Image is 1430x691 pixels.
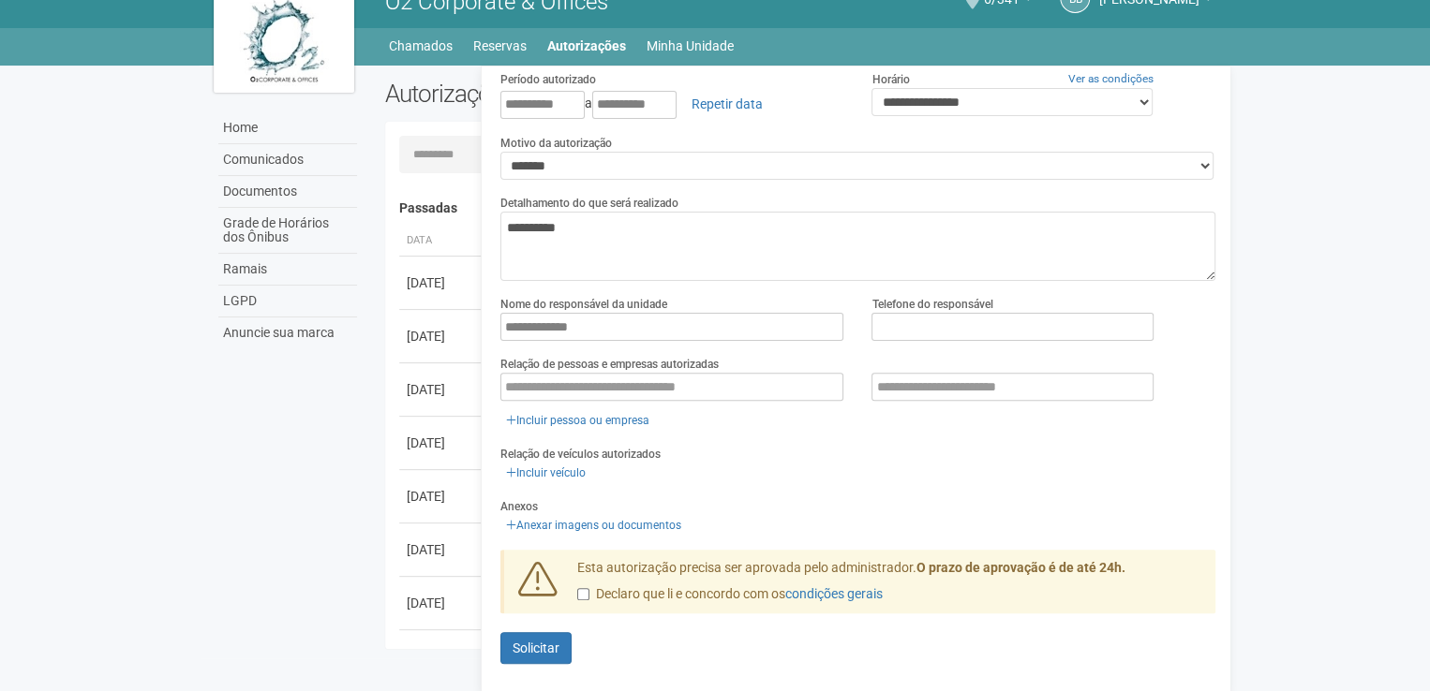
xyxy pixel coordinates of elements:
a: Incluir veículo [500,463,591,483]
strong: O prazo de aprovação é de até 24h. [916,560,1125,575]
label: Anexos [500,498,538,515]
a: condições gerais [785,586,883,601]
a: Reservas [473,33,527,59]
div: a [500,88,844,120]
label: Período autorizado [500,71,596,88]
a: Incluir pessoa ou empresa [500,410,655,431]
div: [DATE] [407,434,476,452]
a: Autorizações [547,33,626,59]
a: Minha Unidade [647,33,734,59]
div: [DATE] [407,380,476,399]
span: Solicitar [513,640,559,655]
a: Anuncie sua marca [218,317,357,348]
a: Documentos [218,176,357,208]
a: Chamados [389,33,453,59]
h4: Passadas [399,201,1202,215]
a: Anexar imagens ou documentos [500,515,687,536]
a: Ver as condições [1068,72,1154,85]
h2: Autorizações [385,80,786,108]
label: Detalhamento do que será realizado [500,195,678,212]
a: Home [218,112,357,144]
div: [DATE] [407,273,476,292]
th: Data [399,226,484,257]
a: LGPD [218,286,357,317]
a: Comunicados [218,144,357,176]
a: Repetir data [679,88,775,120]
a: Ramais [218,254,357,286]
div: [DATE] [407,327,476,345]
label: Relação de pessoas e empresas autorizadas [500,356,719,373]
input: Declaro que li e concordo com oscondições gerais [577,588,589,600]
label: Telefone do responsável [871,296,992,313]
div: Esta autorização precisa ser aprovada pelo administrador. [563,559,1215,613]
a: Grade de Horários dos Ônibus [218,208,357,254]
div: [DATE] [407,594,476,612]
label: Nome do responsável da unidade [500,296,667,313]
label: Declaro que li e concordo com os [577,585,883,604]
label: Relação de veículos autorizados [500,446,661,463]
div: [DATE] [407,540,476,559]
label: Motivo da autorização [500,135,612,152]
label: Horário [871,71,909,88]
button: Solicitar [500,632,572,664]
div: [DATE] [407,487,476,506]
